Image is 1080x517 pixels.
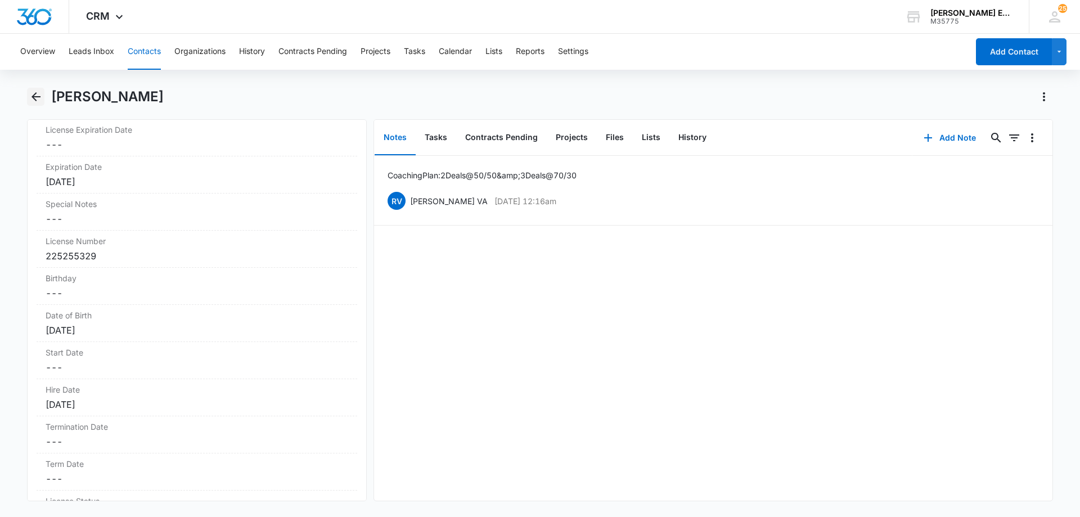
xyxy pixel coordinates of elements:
[69,34,114,70] button: Leads Inbox
[404,34,425,70] button: Tasks
[494,195,556,207] p: [DATE] 12:16am
[410,195,488,207] p: [PERSON_NAME] VA
[46,398,348,411] div: [DATE]
[633,120,669,155] button: Lists
[46,161,348,173] label: Expiration Date
[46,198,348,210] label: Special Notes
[37,305,357,342] div: Date of Birth[DATE]
[976,38,1052,65] button: Add Contact
[439,34,472,70] button: Calendar
[388,192,406,210] span: RV
[46,495,348,507] label: License Status
[375,120,416,155] button: Notes
[1023,129,1041,147] button: Overflow Menu
[1005,129,1023,147] button: Filters
[37,231,357,268] div: License Number225255329
[547,120,597,155] button: Projects
[46,309,348,321] label: Date of Birth
[1058,4,1067,13] span: 25
[46,272,348,284] label: Birthday
[930,8,1012,17] div: account name
[669,120,715,155] button: History
[46,124,348,136] label: License Expiration Date
[278,34,347,70] button: Contracts Pending
[37,156,357,194] div: Expiration Date[DATE]
[516,34,544,70] button: Reports
[27,88,44,106] button: Back
[37,119,357,156] div: License Expiration Date---
[51,88,164,105] h1: [PERSON_NAME]
[46,323,348,337] div: [DATE]
[912,124,987,151] button: Add Note
[37,342,357,379] div: Start Date---
[1058,4,1067,13] div: notifications count
[37,268,357,305] div: Birthday---
[86,10,110,22] span: CRM
[46,212,348,226] dd: ---
[46,458,348,470] label: Term Date
[46,175,348,188] div: [DATE]
[930,17,1012,25] div: account id
[37,379,357,416] div: Hire Date[DATE]
[485,34,502,70] button: Lists
[46,347,348,358] label: Start Date
[46,286,348,300] dd: ---
[558,34,588,70] button: Settings
[416,120,456,155] button: Tasks
[456,120,547,155] button: Contracts Pending
[37,453,357,491] div: Term Date---
[987,129,1005,147] button: Search...
[361,34,390,70] button: Projects
[1035,88,1053,106] button: Actions
[239,34,265,70] button: History
[597,120,633,155] button: Files
[46,384,348,395] label: Hire Date
[46,435,348,448] dd: ---
[46,421,348,433] label: Termination Date
[46,361,348,374] dd: ---
[46,138,348,151] dd: ---
[37,194,357,231] div: Special Notes---
[128,34,161,70] button: Contacts
[174,34,226,70] button: Organizations
[46,249,348,263] div: 225255329
[388,169,577,181] p: Coaching Plan: 2 Deals @ 50/50 &amp; 3 Deals @ 70/30
[46,472,348,485] dd: ---
[46,235,348,247] label: License Number
[20,34,55,70] button: Overview
[37,416,357,453] div: Termination Date---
